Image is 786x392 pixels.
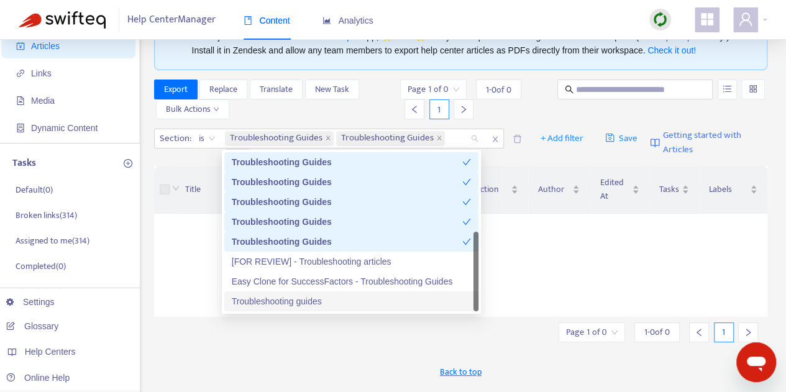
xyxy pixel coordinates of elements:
span: link [16,69,25,78]
span: Troubleshooting Guides [225,131,334,146]
div: Troubleshooting Guides [224,152,478,172]
div: Troubleshooting guides [232,294,471,308]
img: sync.dc5367851b00ba804db3.png [652,12,668,27]
a: Getting started with Articles [650,129,767,157]
span: Dynamic Content [31,123,98,133]
span: Analytics [322,16,373,25]
div: Troubleshooting guides [224,291,478,311]
th: Edited At [590,166,649,214]
span: +10 [225,148,250,163]
div: Troubleshooting Guides [224,212,478,232]
div: Troubleshooting Guides [224,172,478,192]
div: Easy Clone for SuccessFactors - Troubleshooting Guides [224,271,478,291]
span: Troubleshooting Guides [341,131,434,146]
th: Labels [699,166,767,214]
th: Title [175,166,261,214]
span: delete [513,134,522,144]
span: is [199,129,216,148]
span: right [459,105,468,114]
span: right [744,328,752,337]
span: file-image [16,96,25,105]
span: Links [31,68,52,78]
span: close [325,135,331,142]
div: Troubleshooting Guides [224,232,478,252]
span: Troubleshooting Guides [230,131,322,146]
span: Labels [709,183,747,196]
span: Getting started with Articles [663,129,767,157]
span: user [738,12,753,27]
button: Bulk Actionsdown [156,99,229,119]
span: area-chart [322,16,331,25]
p: Broken links ( 314 ) [16,209,77,222]
div: Easy Clone for SuccessFactors - Troubleshooting Guides [232,275,471,288]
p: All tasks ( 314 ) [16,285,63,298]
button: New Task [305,80,359,99]
p: Default ( 0 ) [16,183,53,196]
span: Author [538,183,570,196]
span: Section [472,183,508,196]
span: left [410,105,419,114]
span: Save [605,131,638,146]
div: Troubleshooting Guides [232,215,462,229]
div: 1 [429,99,449,119]
div: Troubleshooting Guides [232,175,462,189]
a: Check it out! [647,45,696,55]
span: book [244,16,252,25]
span: Help Center Manager [127,8,216,32]
span: Bulk Actions [166,103,219,116]
div: No data [169,273,753,287]
span: account-book [16,42,25,50]
p: Completed ( 0 ) [16,260,66,273]
button: Export [154,80,198,99]
a: Settings [6,297,55,307]
span: Troubleshooting Guides [336,131,445,146]
div: Troubleshooting Guides [232,155,462,169]
span: Back to top [440,365,482,378]
p: Tasks [12,156,36,171]
span: check [462,198,471,206]
span: Section : [155,129,193,148]
span: check [462,237,471,246]
span: Help Centers [25,347,76,357]
span: search [565,85,574,94]
span: check [462,158,471,166]
span: Content [244,16,290,25]
span: New Task [315,83,349,96]
span: close [436,135,442,142]
span: Tasks [659,183,679,196]
img: image-link [650,138,660,148]
img: Swifteq [19,11,106,29]
span: check [462,178,471,186]
div: Troubleshooting Guides [232,235,462,248]
div: We've just launched the app, ⭐ ⭐️ with your Help Center Manager standard subscription (current on... [192,30,740,57]
button: unordered-list [718,80,737,99]
span: check [462,217,471,226]
span: Title [185,183,241,196]
span: close [487,132,503,147]
span: Export [164,83,188,96]
p: Assigned to me ( 314 ) [16,234,89,247]
th: Tasks [649,166,699,214]
iframe: Bouton de lancement de la fenêtre de messagerie [736,342,776,382]
span: unordered-list [723,84,731,93]
span: Media [31,96,55,106]
span: appstore [700,12,715,27]
span: Edited At [600,176,629,203]
div: Troubleshooting Guides [232,195,462,209]
button: saveSave [596,129,647,148]
div: [FOR REVIEW] - Troubleshooting articles [224,252,478,271]
span: save [605,133,615,142]
span: plus-circle [124,159,132,168]
span: down [172,185,180,192]
span: left [695,328,703,337]
div: [FOR REVIEW] - Troubleshooting articles [232,255,471,268]
div: 1 [714,322,734,342]
span: 1 - 0 of 0 [644,326,670,339]
div: Troubleshooting Guides [224,192,478,212]
span: down [213,106,219,112]
span: Articles [31,41,60,51]
span: + Add filter [541,131,583,146]
th: Author [528,166,590,214]
button: Translate [250,80,303,99]
span: +10 [230,148,245,163]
